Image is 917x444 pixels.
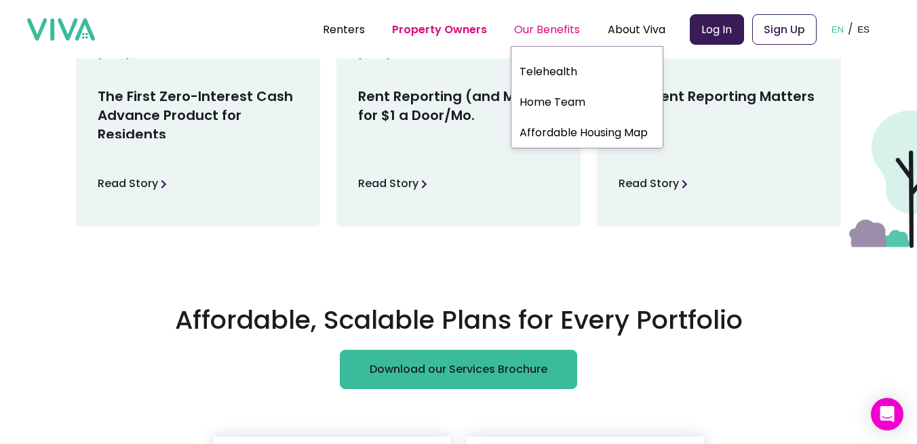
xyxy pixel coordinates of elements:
a: Sign Up [752,14,817,45]
a: [DATE]Rent Reporting (and More) for $1 a Door/Mo.Read Storyarrow [336,23,581,226]
img: trees [849,110,917,248]
a: Property Owners [392,22,487,37]
p: Read Story [619,174,679,194]
a: Log In [690,14,744,45]
h3: Why Rent Reporting Matters [619,87,815,138]
p: / [848,19,853,39]
div: About Viva [608,12,665,46]
h3: The First Zero-Interest Cash Advance Product for Residents [98,87,298,138]
a: Affordable Housing Map [511,120,663,145]
h2: Affordable, Scalable Plans for Every Portfolio [175,302,743,338]
div: Open Intercom Messenger [871,398,903,430]
img: arrow [421,180,427,188]
p: Read Story [358,174,418,194]
div: Our Benefits [514,12,580,46]
a: [DATE]Why Rent Reporting MattersRead Storyarrow [597,23,841,226]
h3: Rent Reporting (and More) for $1 a Door/Mo. [358,87,559,138]
p: Read Story [98,174,158,194]
button: Download our Services Brochure [340,350,577,389]
a: Download our Services Brochure [340,338,577,437]
button: EN [827,8,848,50]
button: ES [853,8,874,50]
a: Home Team [511,89,663,115]
a: Telehealth [511,59,663,84]
a: Renters [323,22,365,37]
img: arrow [682,180,688,188]
a: [DATE]The First Zero-Interest Cash Advance Product for ResidentsRead Storyarrow [76,23,320,226]
img: viva [27,18,95,41]
img: arrow [161,180,167,188]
